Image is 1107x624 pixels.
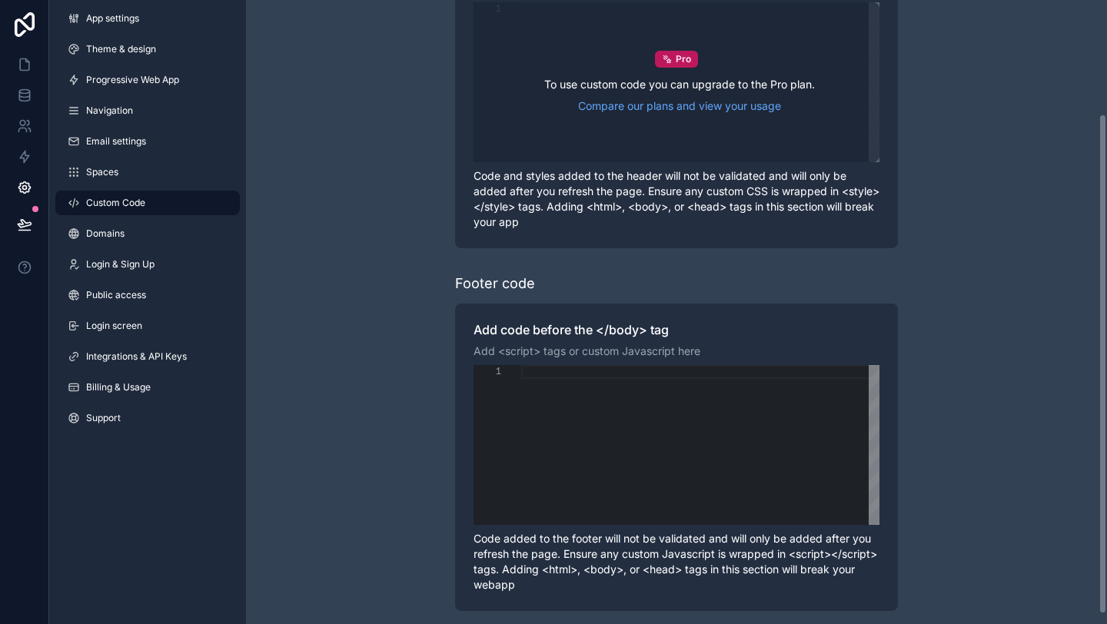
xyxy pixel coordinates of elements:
a: Navigation [55,98,240,123]
span: Custom Code [86,197,145,209]
div: To use custom code you can upgrade to the Pro plan. [544,77,815,114]
p: Add <script> tags or custom Javascript here [474,344,879,359]
p: Code added to the footer will not be validated and will only be added after you refresh the page.... [474,531,879,592]
span: Spaces [86,166,118,178]
span: Login screen [86,320,142,332]
span: Pro [676,53,691,65]
span: Login & Sign Up [86,258,155,271]
span: Integrations & API Keys [86,350,187,363]
a: Integrations & API Keys [55,344,240,369]
span: Domains [86,227,125,240]
div: 1 [474,365,501,379]
div: 1 [474,2,501,16]
span: App settings [86,12,139,25]
a: App settings [55,6,240,31]
a: Domains [55,221,240,246]
p: Code and styles added to the header will not be validated and will only be added after you refres... [474,168,879,230]
span: Billing & Usage [86,381,151,393]
a: Login & Sign Up [55,252,240,277]
span: Email settings [86,135,146,148]
a: Login screen [55,314,240,338]
span: Theme & design [86,43,156,55]
a: Public access [55,283,240,307]
textarea: Editor content;Press Alt+F1 for Accessibility Options. [521,365,522,379]
span: Support [86,412,121,424]
a: Spaces [55,160,240,184]
span: Navigation [86,105,133,117]
span: Progressive Web App [86,74,179,86]
div: Footer code [455,273,535,294]
a: Billing & Usage [55,375,240,400]
a: Support [55,406,240,430]
a: Email settings [55,129,240,154]
a: Custom Code [55,191,240,215]
span: Public access [86,289,146,301]
a: Compare our plans and view your usage [544,98,815,114]
a: Theme & design [55,37,240,61]
a: Progressive Web App [55,68,240,92]
label: Add code before the </body> tag [474,322,879,337]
